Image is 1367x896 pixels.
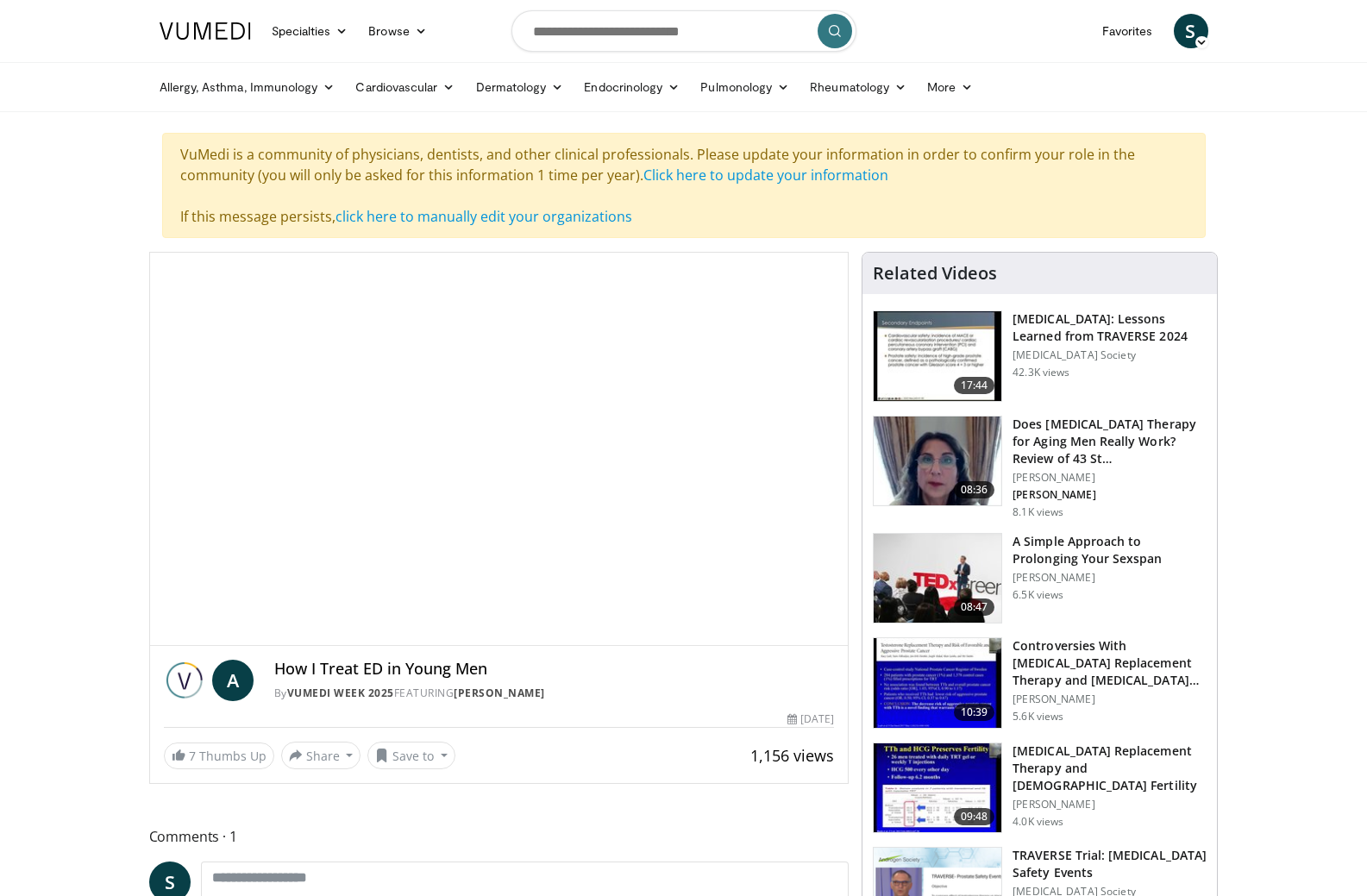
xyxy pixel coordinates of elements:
[1013,847,1207,881] h3: TRAVERSE Trial: [MEDICAL_DATA] Safety Events
[1013,505,1063,519] p: 8.1K views
[149,70,346,104] a: Allergy, Asthma, Immunology
[150,253,849,646] video-js: Video Player
[1013,588,1063,602] p: 6.5K views
[1013,571,1207,585] p: [PERSON_NAME]
[1013,692,1207,706] p: [PERSON_NAME]
[874,311,1001,401] img: 1317c62a-2f0d-4360-bee0-b1bff80fed3c.150x105_q85_crop-smart_upscale.jpg
[1013,742,1207,794] h3: [MEDICAL_DATA] Replacement Therapy and [DEMOGRAPHIC_DATA] Fertility
[149,825,850,848] span: Comments 1
[1013,710,1063,724] p: 5.6K views
[162,133,1206,238] div: VuMedi is a community of physicians, dentists, and other clinical professionals. Please update yo...
[643,166,888,185] a: Click here to update your information
[874,417,1001,506] img: 4d4bce34-7cbb-4531-8d0c-5308a71d9d6c.150x105_q85_crop-smart_upscale.jpg
[873,310,1207,402] a: 17:44 [MEDICAL_DATA]: Lessons Learned from TRAVERSE 2024 [MEDICAL_DATA] Society 42.3K views
[1013,366,1069,379] p: 42.3K views
[874,534,1001,623] img: c4bd4661-e278-4c34-863c-57c104f39734.150x105_q85_crop-smart_upscale.jpg
[917,70,983,104] a: More
[454,686,545,700] a: [PERSON_NAME]
[874,638,1001,728] img: 418933e4-fe1c-4c2e-be56-3ce3ec8efa3b.150x105_q85_crop-smart_upscale.jpg
[345,70,465,104] a: Cardiovascular
[281,742,361,769] button: Share
[1092,14,1163,48] a: Favorites
[160,22,251,40] img: VuMedi Logo
[287,686,394,700] a: Vumedi Week 2025
[874,743,1001,833] img: 58e29ddd-d015-4cd9-bf96-f28e303b730c.150x105_q85_crop-smart_upscale.jpg
[800,70,917,104] a: Rheumatology
[189,748,196,764] span: 7
[873,637,1207,729] a: 10:39 Controversies With [MEDICAL_DATA] Replacement Therapy and [MEDICAL_DATA] Can… [PERSON_NAME]...
[274,660,835,679] h4: How I Treat ED in Young Men
[261,14,359,48] a: Specialties
[690,70,800,104] a: Pulmonology
[873,742,1207,834] a: 09:48 [MEDICAL_DATA] Replacement Therapy and [DEMOGRAPHIC_DATA] Fertility [PERSON_NAME] 4.0K views
[873,416,1207,519] a: 08:36 Does [MEDICAL_DATA] Therapy for Aging Men Really Work? Review of 43 St… [PERSON_NAME] [PERS...
[1013,471,1207,485] p: [PERSON_NAME]
[1013,416,1207,467] h3: Does [MEDICAL_DATA] Therapy for Aging Men Really Work? Review of 43 St…
[511,10,856,52] input: Search topics, interventions
[954,481,995,498] span: 08:36
[1013,637,1207,689] h3: Controversies With [MEDICAL_DATA] Replacement Therapy and [MEDICAL_DATA] Can…
[164,742,274,769] a: 7 Thumbs Up
[787,711,834,727] div: [DATE]
[1013,310,1207,345] h3: [MEDICAL_DATA]: Lessons Learned from TRAVERSE 2024
[873,263,997,284] h4: Related Videos
[1013,533,1207,567] h3: A Simple Approach to Prolonging Your Sexspan
[954,808,995,825] span: 09:48
[750,745,834,766] span: 1,156 views
[954,598,995,616] span: 08:47
[367,742,455,769] button: Save to
[1013,798,1207,811] p: [PERSON_NAME]
[1013,815,1063,829] p: 4.0K views
[954,377,995,394] span: 17:44
[954,704,995,721] span: 10:39
[358,14,437,48] a: Browse
[1013,348,1207,362] p: [MEDICAL_DATA] Society
[335,207,632,226] a: click here to manually edit your organizations
[274,686,835,701] div: By FEATURING
[574,70,690,104] a: Endocrinology
[1013,488,1207,502] p: [PERSON_NAME]
[164,660,205,701] img: Vumedi Week 2025
[212,660,254,701] a: A
[873,533,1207,624] a: 08:47 A Simple Approach to Prolonging Your Sexspan [PERSON_NAME] 6.5K views
[1174,14,1208,48] a: S
[466,70,574,104] a: Dermatology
